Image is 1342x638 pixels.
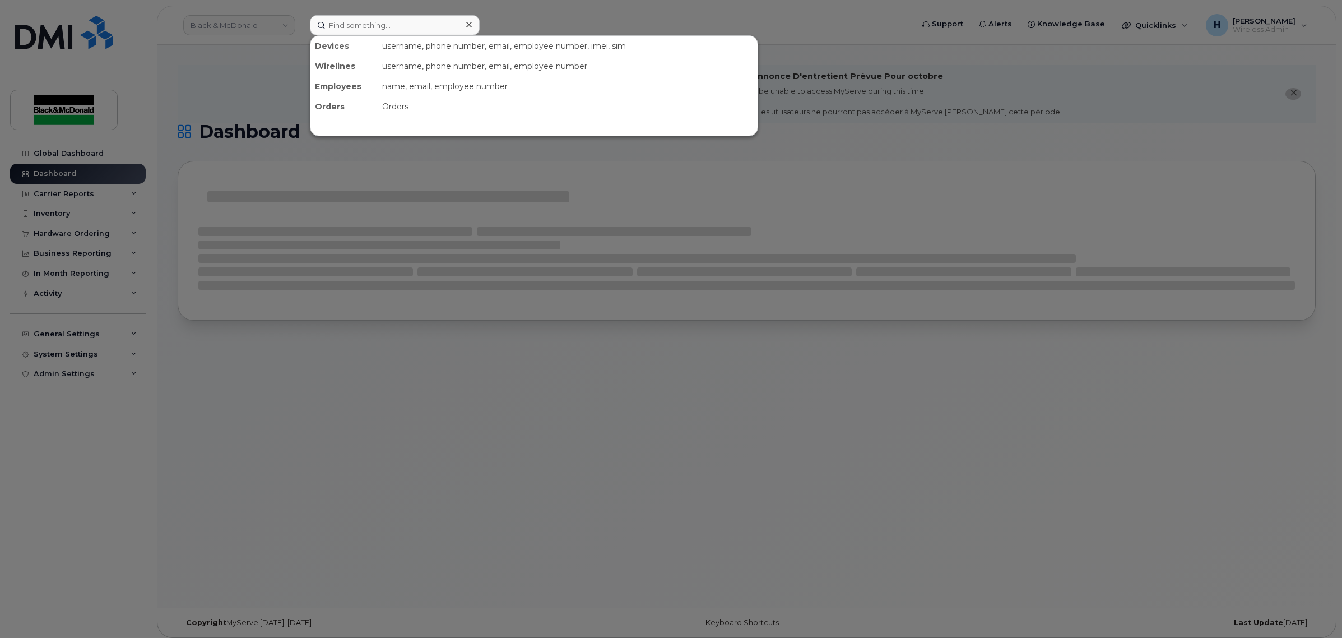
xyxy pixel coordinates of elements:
[310,76,378,96] div: Employees
[310,36,378,56] div: Devices
[378,36,758,56] div: username, phone number, email, employee number, imei, sim
[310,56,378,76] div: Wirelines
[378,96,758,117] div: Orders
[310,96,378,117] div: Orders
[378,56,758,76] div: username, phone number, email, employee number
[378,76,758,96] div: name, email, employee number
